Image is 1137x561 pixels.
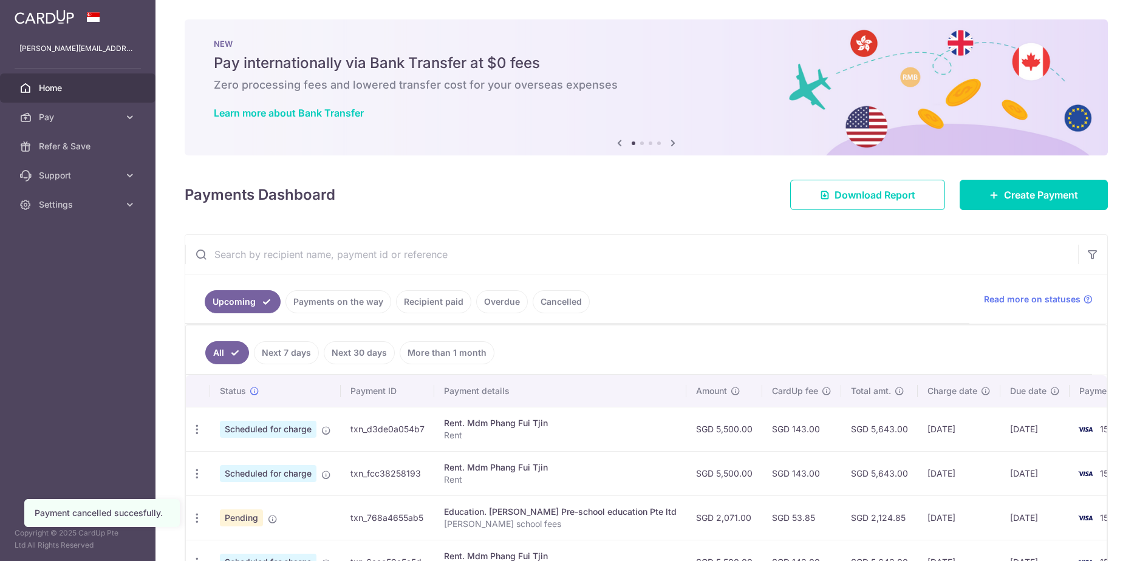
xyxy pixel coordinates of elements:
td: txn_d3de0a054b7 [341,407,434,451]
img: Bank Card [1073,466,1098,481]
th: Payment ID [341,375,434,407]
td: SGD 143.00 [762,407,841,451]
p: [PERSON_NAME][EMAIL_ADDRESS][DOMAIN_NAME] [19,42,136,55]
a: Cancelled [533,290,590,313]
a: More than 1 month [400,341,494,364]
span: Pay [39,111,119,123]
h6: Zero processing fees and lowered transfer cost for your overseas expenses [214,78,1079,92]
td: SGD 143.00 [762,451,841,495]
span: CardUp fee [772,385,818,397]
span: Due date [1010,385,1047,397]
a: Create Payment [960,180,1108,210]
p: Rent [444,429,677,441]
td: [DATE] [918,407,1000,451]
span: Status [220,385,246,397]
a: All [205,341,249,364]
a: Download Report [790,180,945,210]
h4: Payments Dashboard [185,184,335,206]
span: Home [39,82,119,94]
a: Read more on statuses [984,293,1093,305]
div: Payment cancelled succesfully. [35,507,169,519]
p: Rent [444,474,677,486]
a: Overdue [476,290,528,313]
td: SGD 5,643.00 [841,407,918,451]
td: SGD 2,124.85 [841,495,918,540]
img: Bank Card [1073,422,1098,437]
img: CardUp [15,10,74,24]
td: [DATE] [1000,407,1070,451]
div: Rent. Mdm Phang Fui Tjin [444,461,677,474]
span: Scheduled for charge [220,465,316,482]
td: SGD 2,071.00 [686,495,762,540]
td: SGD 5,643.00 [841,451,918,495]
span: Create Payment [1004,188,1078,202]
img: Bank transfer banner [185,19,1108,155]
a: Upcoming [205,290,281,313]
span: 1578 [1100,424,1119,434]
h5: Pay internationally via Bank Transfer at $0 fees [214,53,1079,73]
span: Pending [220,509,263,526]
p: [PERSON_NAME] school fees [444,518,677,530]
div: Education. [PERSON_NAME] Pre-school education Pte ltd [444,506,677,518]
img: Bank Card [1073,511,1098,525]
a: Learn more about Bank Transfer [214,107,364,119]
td: SGD 53.85 [762,495,841,540]
td: [DATE] [1000,451,1070,495]
a: Payments on the way [285,290,391,313]
div: Rent. Mdm Phang Fui Tjin [444,417,677,429]
td: [DATE] [1000,495,1070,540]
td: [DATE] [918,495,1000,540]
span: Scheduled for charge [220,421,316,438]
span: 1578 [1100,512,1119,523]
span: Total amt. [851,385,891,397]
td: txn_768a4655ab5 [341,495,434,540]
span: 1578 [1100,468,1119,478]
p: NEW [214,39,1079,49]
th: Payment details [434,375,686,407]
span: Refer & Save [39,140,119,152]
span: Download Report [835,188,915,202]
a: Recipient paid [396,290,471,313]
span: Settings [39,199,119,211]
a: Next 7 days [254,341,319,364]
iframe: Opens a widget where you can find more information [1056,525,1125,555]
input: Search by recipient name, payment id or reference [185,235,1078,274]
span: Read more on statuses [984,293,1081,305]
td: [DATE] [918,451,1000,495]
td: SGD 5,500.00 [686,407,762,451]
td: SGD 5,500.00 [686,451,762,495]
span: Amount [696,385,727,397]
span: Support [39,169,119,182]
a: Next 30 days [324,341,395,364]
span: Charge date [927,385,977,397]
td: txn_fcc38258193 [341,451,434,495]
